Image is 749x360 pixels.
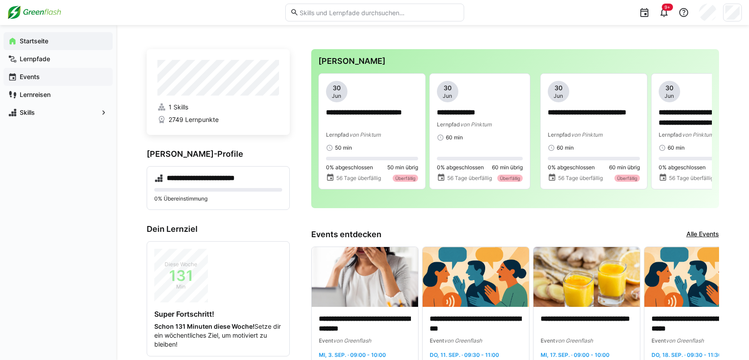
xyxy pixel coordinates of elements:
h3: [PERSON_NAME]-Profile [147,149,290,159]
span: 0% abgeschlossen [326,164,373,171]
span: Lernpfad [326,131,349,138]
span: 60 min übrig [609,164,640,171]
span: Event [541,337,555,344]
span: Event [430,337,444,344]
span: von Pinktum [349,131,381,138]
span: 60 min [668,144,685,151]
h3: Events entdecken [311,230,381,239]
img: image [533,247,640,307]
span: 50 min übrig [387,164,418,171]
h4: Super Fortschritt! [154,310,282,318]
span: Event [319,337,333,344]
span: Lernpfad [437,121,460,128]
a: 1 Skills [157,103,279,112]
span: 0% abgeschlossen [659,164,706,171]
h3: Dein Lernziel [147,224,290,234]
div: Überfällig [393,175,418,182]
img: image [312,247,418,307]
span: 1 Skills [169,103,188,112]
span: von Pinktum [460,121,491,128]
span: von Greenflash [333,337,371,344]
span: 0% abgeschlossen [548,164,595,171]
div: Überfällig [497,175,523,182]
span: 30 [333,84,341,92]
span: Do, 18. Sep. · 09:30 - 11:30 [652,352,722,358]
div: Überfällig [614,175,640,182]
span: Lernpfad [548,131,571,138]
input: Skills und Lernpfade durchsuchen… [299,8,459,17]
span: Jun [554,92,563,100]
span: Mi, 17. Sep. · 09:00 - 10:00 [541,352,609,358]
h3: [PERSON_NAME] [318,56,712,66]
span: 2749 Lernpunkte [169,115,219,124]
span: 60 min [446,134,463,141]
span: von Greenflash [555,337,593,344]
span: Do, 11. Sep. · 09:30 - 11:00 [430,352,499,358]
span: von Pinktum [682,131,713,138]
span: 30 [665,84,673,92]
span: 56 Tage überfällig [558,175,603,182]
span: 60 min [557,144,574,151]
span: von Greenflash [666,337,704,344]
span: Jun [332,92,341,100]
a: Alle Events [686,230,719,239]
span: 56 Tage überfällig [669,175,714,182]
span: Jun [443,92,452,100]
span: 0% abgeschlossen [437,164,484,171]
span: 56 Tage überfällig [336,175,381,182]
p: 0% Übereinstimmung [154,195,282,202]
span: von Greenflash [444,337,482,344]
span: Mi, 3. Sep. · 09:00 - 10:00 [319,352,386,358]
span: von Pinktum [571,131,602,138]
span: 56 Tage überfällig [447,175,492,182]
span: Event [652,337,666,344]
span: 60 min übrig [492,164,523,171]
span: Lernpfad [659,131,682,138]
span: 9+ [664,4,670,10]
img: image [423,247,529,307]
span: 50 min [335,144,352,151]
span: Jun [664,92,674,100]
strong: Schon 131 Minuten diese Woche! [154,322,254,330]
p: Setze dir ein wöchentliches Ziel, um motiviert zu bleiben! [154,322,282,349]
span: 30 [554,84,563,92]
span: 30 [444,84,452,92]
